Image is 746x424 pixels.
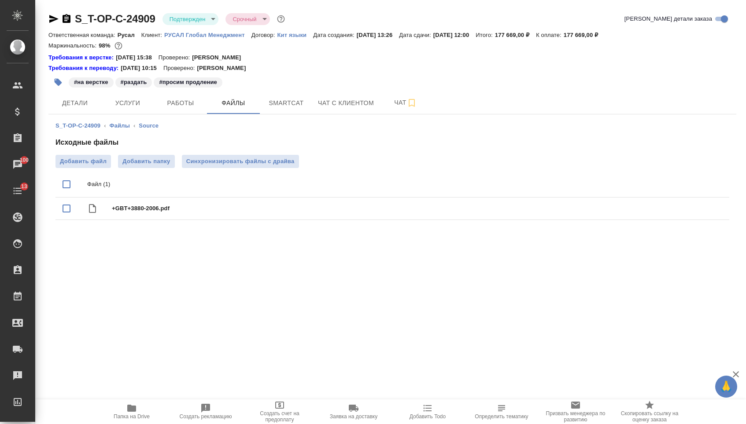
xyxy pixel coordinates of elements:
[212,98,255,109] span: Файлы
[613,399,687,424] button: Скопировать ссылку на оценку заказа
[164,31,251,38] a: РУСАЛ Глобал Менеджмент
[719,377,734,396] span: 🙏
[16,182,33,191] span: 13
[116,53,159,62] p: [DATE] 15:38
[399,32,433,38] p: Дата сдачи:
[121,64,163,73] p: [DATE] 10:15
[55,137,729,148] h4: Исходные файлы
[251,32,277,38] p: Договор:
[48,73,68,92] button: Добавить тэг
[162,13,219,25] div: Подтвержден
[169,399,243,424] button: Создать рекламацию
[55,122,100,129] a: S_T-OP-C-24909
[107,98,149,109] span: Услуги
[159,98,202,109] span: Работы
[248,410,311,423] span: Создать счет на предоплату
[317,399,391,424] button: Заявка на доставку
[164,32,251,38] p: РУСАЛ Глобал Менеджмент
[99,42,112,49] p: 98%
[243,399,317,424] button: Создать счет на предоплату
[133,121,135,130] li: ‹
[225,13,270,25] div: Подтвержден
[114,413,150,420] span: Папка на Drive
[539,399,613,424] button: Призвать менеджера по развитию
[318,98,374,109] span: Чат с клиентом
[114,78,153,85] span: раздать
[197,64,252,73] p: [PERSON_NAME]
[48,32,118,38] p: Ответственная команда:
[60,157,107,166] span: Добавить файл
[159,78,217,87] p: #просим продление
[95,399,169,424] button: Папка на Drive
[564,32,605,38] p: 177 669,00 ₽
[122,157,170,166] span: Добавить папку
[121,78,147,87] p: #раздать
[68,78,114,85] span: на верстке
[48,14,59,24] button: Скопировать ссылку для ЯМессенджера
[313,32,356,38] p: Дата создания:
[75,13,155,25] a: S_T-OP-C-24909
[357,32,399,38] p: [DATE] 13:26
[391,399,465,424] button: Добавить Todo
[192,53,247,62] p: [PERSON_NAME]
[410,413,446,420] span: Добавить Todo
[118,32,141,38] p: Русал
[163,64,197,73] p: Проверено:
[277,32,313,38] p: Кит языки
[118,155,174,168] button: Добавить папку
[139,122,159,129] a: Source
[159,53,192,62] p: Проверено:
[406,98,417,108] svg: Подписаться
[112,204,722,213] span: +GBT+3880-2006.pdf
[465,399,539,424] button: Определить тематику
[15,156,34,164] span: 100
[74,78,108,87] p: #на верстке
[624,15,712,23] span: [PERSON_NAME] детали заказа
[167,15,208,23] button: Подтвержден
[265,98,307,109] span: Smartcat
[715,376,737,398] button: 🙏
[48,53,116,62] div: Нажми, чтобы открыть папку с инструкцией
[618,410,681,423] span: Скопировать ссылку на оценку заказа
[182,155,299,168] button: Синхронизировать файлы с драйва
[87,180,722,189] p: Файл (1)
[55,155,111,168] label: Добавить файл
[48,42,99,49] p: Маржинальность:
[433,32,476,38] p: [DATE] 12:00
[48,53,116,62] a: Требования к верстке:
[2,180,33,202] a: 13
[230,15,259,23] button: Срочный
[180,413,232,420] span: Создать рекламацию
[54,98,96,109] span: Детали
[186,157,295,166] span: Синхронизировать файлы с драйва
[110,122,130,129] a: Файлы
[277,31,313,38] a: Кит языки
[475,413,528,420] span: Определить тематику
[536,32,564,38] p: К оплате:
[495,32,536,38] p: 177 669,00 ₽
[476,32,495,38] p: Итого:
[330,413,377,420] span: Заявка на доставку
[48,64,121,73] a: Требования к переводу:
[2,154,33,175] a: 100
[61,14,72,24] button: Скопировать ссылку
[141,32,164,38] p: Клиент:
[104,121,106,130] li: ‹
[113,40,124,51] button: 3076.20 RUB;
[48,64,121,73] div: Нажми, чтобы открыть папку с инструкцией
[544,410,607,423] span: Призвать менеджера по развитию
[384,97,427,108] span: Чат
[55,121,729,130] nav: breadcrumb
